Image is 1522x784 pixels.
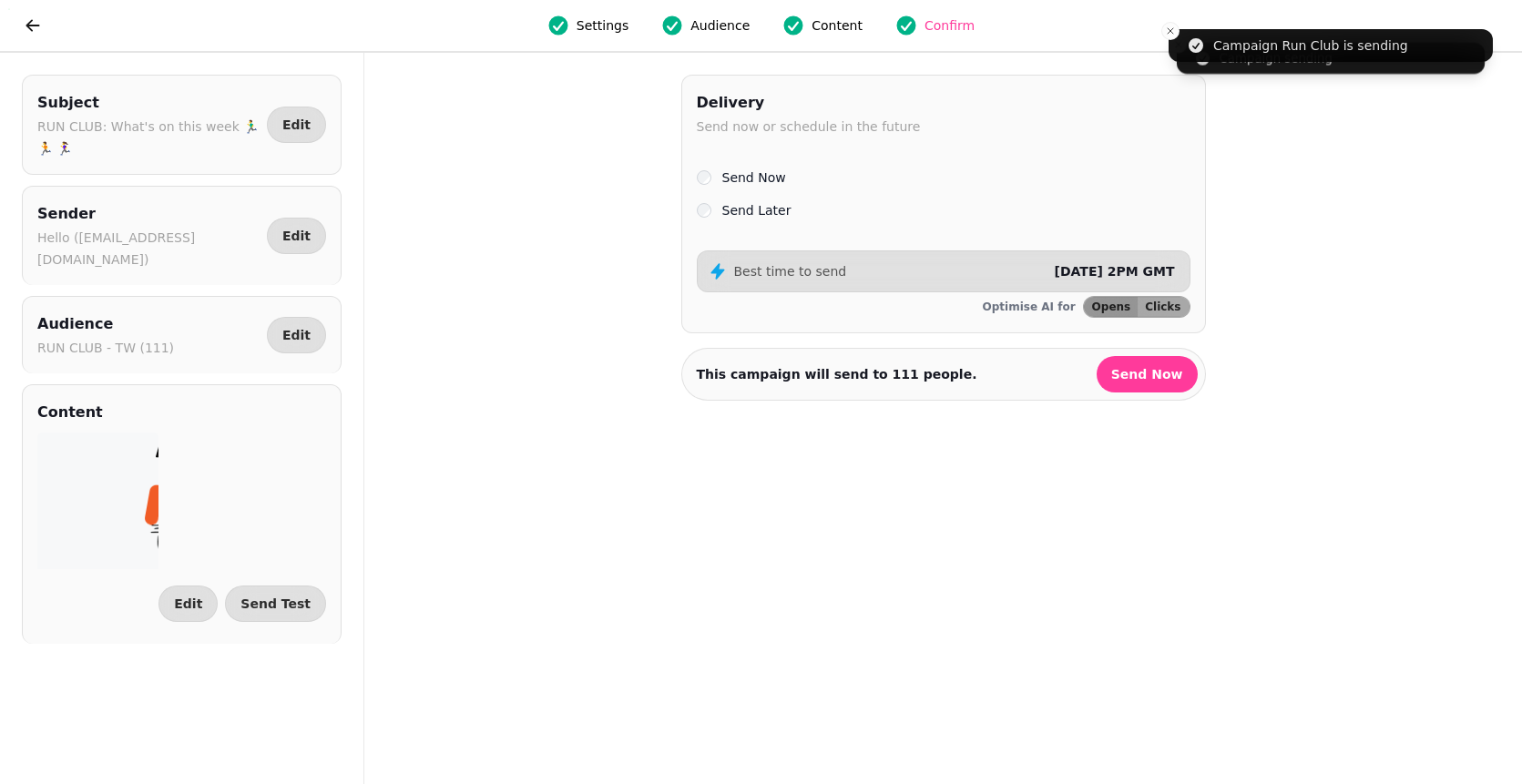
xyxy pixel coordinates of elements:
[697,365,977,383] p: This campaign will send to people.
[267,107,326,143] button: Edit
[983,300,1076,314] p: Optimise AI for
[812,16,863,35] span: Content
[37,337,174,359] p: RUN CLUB - TW (111)
[225,585,326,622] button: Send Test
[690,16,750,35] span: Audience
[1097,356,1198,392] button: Send Now
[1092,301,1131,312] span: Opens
[1145,301,1180,312] span: Clicks
[15,7,51,44] button: go back
[37,311,174,337] h2: Audience
[1138,297,1189,317] button: Clicks
[722,167,786,188] label: Send Now
[158,585,218,622] button: Edit
[697,90,921,116] h2: Delivery
[37,116,260,159] p: RUN CLUB: What's on this week 🏃‍♂️ 🏃 🏃‍♀️
[734,262,847,280] p: Best time to send
[1213,36,1408,55] div: Campaign Run Club is sending
[697,116,921,137] p: Send now or schedule in the future
[37,90,260,116] h2: Subject
[924,16,975,35] span: Confirm
[282,118,311,131] span: Edit
[1084,297,1139,317] button: Opens
[1055,264,1175,279] span: [DATE] 2PM GMT
[282,329,311,341] span: Edit
[282,229,311,242] span: Edit
[267,218,326,254] button: Edit
[267,317,326,353] button: Edit
[37,400,103,425] h2: Content
[577,16,628,35] span: Settings
[1161,22,1180,40] button: Close toast
[174,597,202,610] span: Edit
[893,367,919,382] strong: 111
[240,597,311,610] span: Send Test
[722,199,792,221] label: Send Later
[1111,368,1183,381] span: Send Now
[37,227,260,270] p: Hello ([EMAIL_ADDRESS][DOMAIN_NAME])
[37,201,260,227] h2: Sender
